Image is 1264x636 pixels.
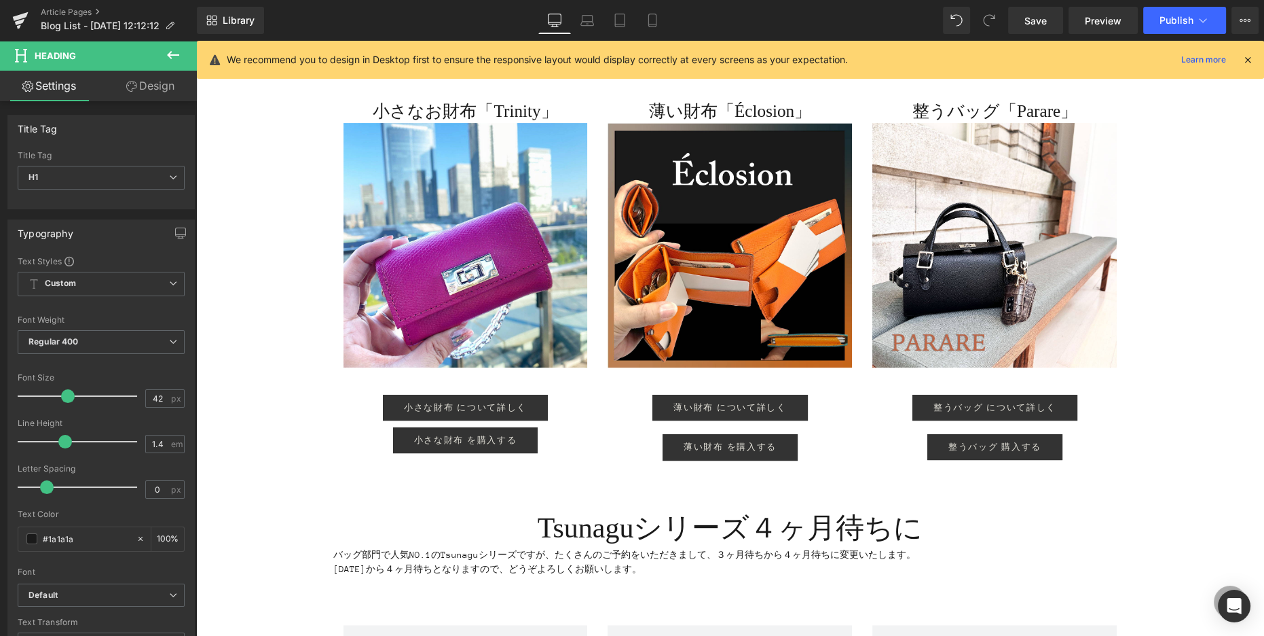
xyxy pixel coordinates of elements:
[1068,7,1138,34] a: Preview
[223,14,255,26] span: Library
[571,7,603,34] a: Laptop
[466,393,601,419] a: 薄い財布 を購入する
[18,220,73,239] div: Typography
[227,52,848,67] p: We recommend you to design in Desktop first to ensure the responsive layout would display correct...
[218,394,321,405] span: 小さな財布 を購入する
[41,7,197,18] a: Article Pages
[137,467,931,508] h1: Tsunaguシリーズ４ヶ月待ちに
[29,590,58,601] i: Default
[1085,14,1121,28] span: Preview
[456,354,612,380] a: 薄い財布 について詳しく
[1231,7,1259,34] button: More
[171,440,183,448] span: em
[208,361,331,372] span: 小さな財布 について詳しく
[18,510,185,519] div: Text Color
[1143,7,1226,34] button: Publish
[101,71,200,101] a: Design
[151,527,184,551] div: %
[731,393,866,419] a: 整うバッグ 購入する
[1218,590,1250,622] div: Open Intercom Messenger
[18,464,185,474] div: Letter Spacing
[411,58,656,82] h2: 薄い財布「Éclosion」
[137,507,931,521] p: バッグ部門で人気NO.1のTsunaguシリーズですが、たくさんのご予約をいただきまして、３ヶ月待ちから４ヶ月待ちに変更いたします。
[187,354,352,380] a: 小さな財布 について詳しく
[18,315,185,325] div: Font Weight
[43,531,130,546] input: Color
[975,7,1003,34] button: Redo
[18,116,58,135] div: Title Tag
[487,401,580,412] span: 薄い財布 を購入する
[18,618,185,627] div: Text Transform
[18,373,185,383] div: Font Size
[45,278,76,289] b: Custom
[636,7,669,34] a: Mobile
[29,336,79,347] b: Regular 400
[18,419,185,428] div: Line Height
[1176,52,1231,68] a: Learn more
[197,7,264,34] a: New Library
[538,7,571,34] a: Desktop
[171,485,183,494] span: px
[737,361,860,372] span: 整うバッグ について詳しく
[41,20,160,31] span: Blog List - [DATE] 12:12:12
[752,401,845,412] span: 整うバッグ 購入する
[197,387,342,412] a: 小さな財布 を購入する
[171,394,183,403] span: px
[147,58,392,82] h2: 小さなお財布「Trinity」
[603,7,636,34] a: Tablet
[943,7,970,34] button: Undo
[1159,15,1193,26] span: Publish
[18,151,185,160] div: Title Tag
[676,58,921,82] h2: 整うバッグ「Parare」
[137,521,931,535] p: [DATE]から４ヶ月待ちとなりますので、どうぞよろしくお願いします。
[716,354,881,380] a: 整うバッグ について詳しく
[35,50,76,61] span: Heading
[1024,14,1047,28] span: Save
[18,567,185,577] div: Font
[29,172,38,182] b: H1
[18,255,185,266] div: Text Styles
[477,361,591,372] span: 薄い財布 について詳しく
